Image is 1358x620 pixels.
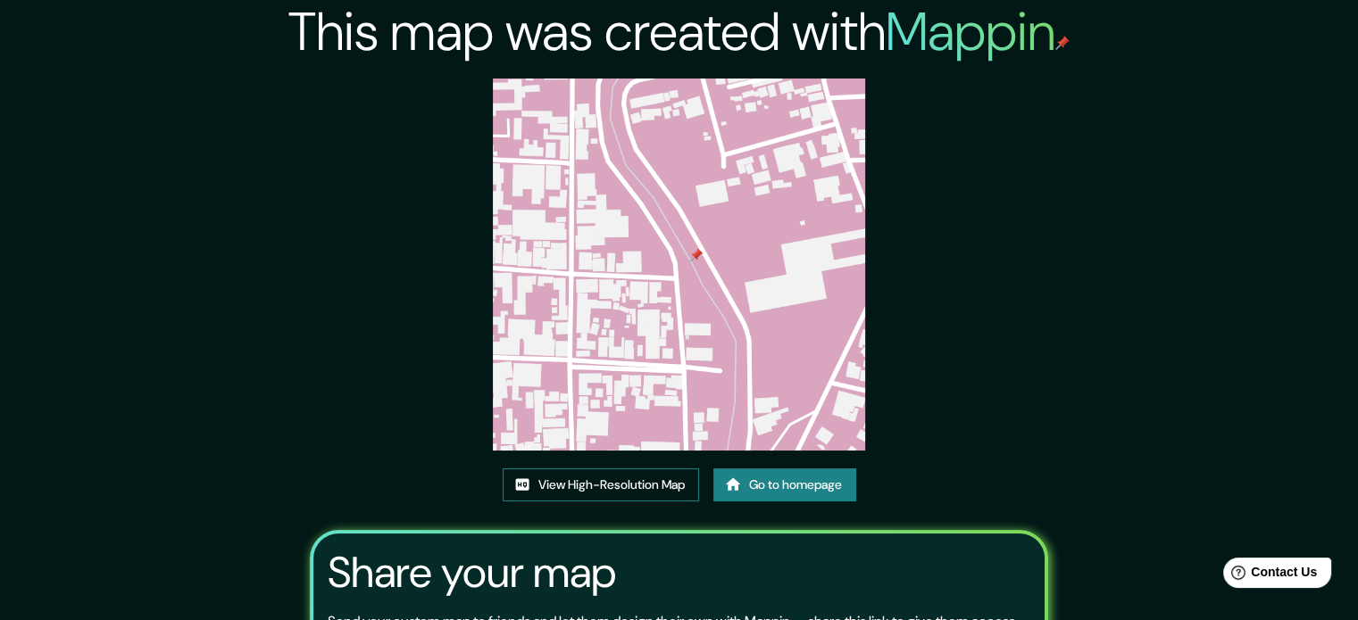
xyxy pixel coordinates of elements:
iframe: Help widget launcher [1199,550,1338,600]
img: mappin-pin [1055,36,1070,50]
a: View High-Resolution Map [503,468,699,501]
a: Go to homepage [713,468,856,501]
img: created-map [493,79,865,451]
h3: Share your map [328,548,616,598]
